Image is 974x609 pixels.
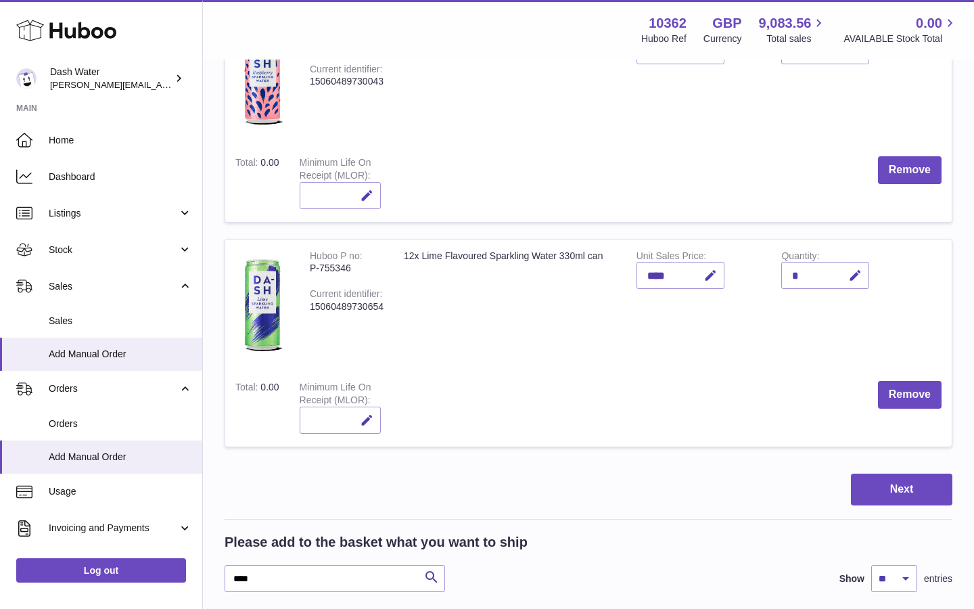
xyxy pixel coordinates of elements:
div: Currency [703,32,742,45]
span: 9,083.56 [759,14,812,32]
label: Minimum Life On Receipt (MLOR) [300,382,371,409]
span: Add Manual Order [49,348,192,361]
span: AVAILABLE Stock Total [843,32,958,45]
div: Current identifier [310,288,382,302]
td: 12x Lime Flavoured Sparkling Water 330ml can [394,240,626,371]
span: 0.00 [260,157,279,168]
strong: GBP [712,14,741,32]
td: 12x Raspberry Flavoured Sparkling Water 330ml can [394,14,626,146]
a: Log out [16,558,186,583]
span: 0.00 [916,14,942,32]
span: Dashboard [49,171,192,183]
div: P-755346 [310,262,384,275]
img: james@dash-water.com [16,68,37,89]
button: Remove [878,381,942,409]
label: Total [235,157,260,171]
h2: Please add to the basket what you want to ship [225,533,528,551]
a: 0.00 AVAILABLE Stock Total [843,14,958,45]
span: Sales [49,280,178,293]
div: Dash Water [50,66,172,91]
label: Unit Sales Price [636,250,706,265]
span: Total sales [766,32,827,45]
span: entries [924,572,952,585]
div: Huboo P no [310,250,363,265]
span: Orders [49,418,192,430]
span: Invoicing and Payments [49,522,178,535]
div: 15060489730654 [310,300,384,313]
span: Usage [49,485,192,498]
button: Next [851,474,952,505]
span: Listings [49,207,178,220]
span: Sales [49,315,192,328]
span: Add Manual Order [49,451,192,464]
a: 9,083.56 Total sales [759,14,827,45]
label: Minimum Life On Receipt (MLOR) [300,157,371,184]
div: Huboo Ref [641,32,687,45]
span: [PERSON_NAME][EMAIL_ADDRESS][DOMAIN_NAME] [50,79,271,90]
div: Current identifier [310,64,382,78]
button: Remove [878,156,942,184]
span: Orders [49,382,178,395]
span: 0.00 [260,382,279,392]
label: Quantity [781,250,819,265]
div: 15060489730043 [310,75,384,88]
img: 12x Raspberry Flavoured Sparkling Water 330ml can [235,24,289,133]
span: Stock [49,244,178,256]
img: 12x Lime Flavoured Sparkling Water 330ml can [235,250,289,358]
span: Home [49,134,192,147]
label: Total [235,382,260,396]
strong: 10362 [649,14,687,32]
label: Show [839,572,864,585]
